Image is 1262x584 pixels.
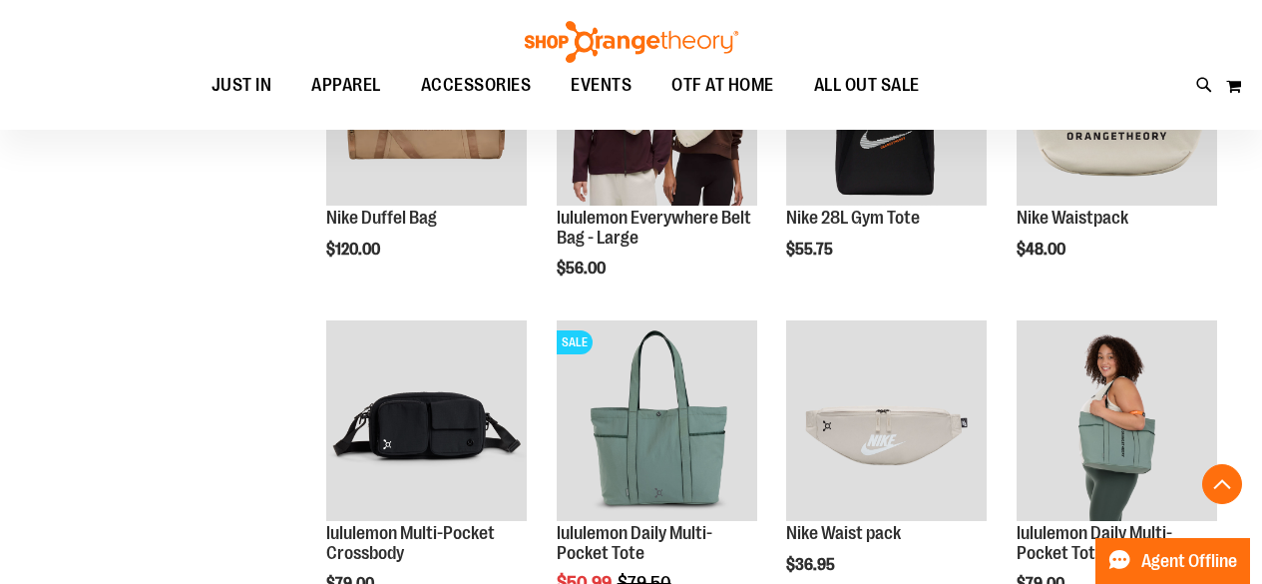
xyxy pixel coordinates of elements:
a: lululemon Everywhere Belt Bag - Large [557,208,751,248]
span: SALE [557,330,593,354]
a: lululemon Daily Multi-Pocket ToteSALE [557,320,757,524]
span: $55.75 [786,241,836,259]
span: APPAREL [311,63,381,108]
a: lululemon Daily Multi-Pocket Tote [1017,523,1172,563]
span: ACCESSORIES [421,63,532,108]
span: Agent Offline [1141,552,1237,571]
span: $36.95 [786,556,838,574]
span: $120.00 [326,241,383,259]
span: $48.00 [1017,241,1068,259]
button: Agent Offline [1095,538,1250,584]
span: OTF AT HOME [671,63,774,108]
img: lululemon Multi-Pocket Crossbody [326,320,527,521]
span: ALL OUT SALE [814,63,920,108]
img: Main view of 2024 Convention Nike Waistpack [786,320,987,521]
a: Nike Waist pack [786,523,901,543]
a: Main view of 2024 Convention lululemon Daily Multi-Pocket Tote [1017,320,1217,524]
span: JUST IN [211,63,272,108]
a: Main view of 2024 Convention Nike Waistpack [786,320,987,524]
span: $56.00 [557,260,609,278]
a: lululemon Daily Multi-Pocket Tote [557,523,712,563]
button: Back To Top [1202,464,1242,504]
a: Nike Duffel Bag [326,208,437,228]
a: Nike 28L Gym Tote [786,208,920,228]
a: lululemon Multi-Pocket Crossbody [326,523,495,563]
a: Nike Waistpack [1017,208,1128,228]
img: Shop Orangetheory [522,21,741,63]
img: lululemon Daily Multi-Pocket Tote [557,320,757,521]
img: Main view of 2024 Convention lululemon Daily Multi-Pocket Tote [1017,320,1217,521]
a: lululemon Multi-Pocket Crossbody [326,320,527,524]
span: EVENTS [571,63,631,108]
